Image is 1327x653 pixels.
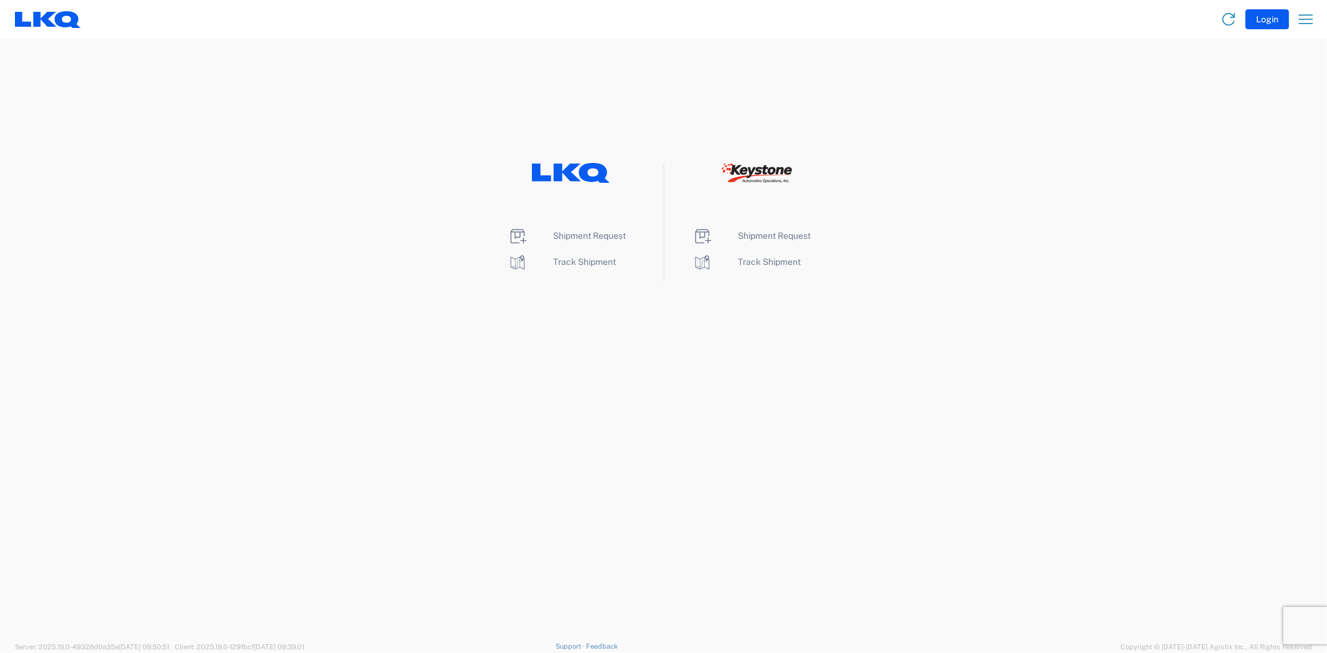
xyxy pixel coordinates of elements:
[1246,9,1289,29] button: Login
[692,257,801,267] a: Track Shipment
[254,643,304,651] span: [DATE] 09:39:01
[556,642,587,650] a: Support
[119,643,169,651] span: [DATE] 09:50:51
[554,257,617,267] span: Track Shipment
[1120,641,1312,652] span: Copyright © [DATE]-[DATE] Agistix Inc., All Rights Reserved
[508,257,617,267] a: Track Shipment
[692,231,811,241] a: Shipment Request
[175,643,304,651] span: Client: 2025.19.0-129fbcf
[738,231,811,241] span: Shipment Request
[586,642,618,650] a: Feedback
[15,643,169,651] span: Server: 2025.19.0-49328d0a35e
[738,257,801,267] span: Track Shipment
[554,231,626,241] span: Shipment Request
[508,231,626,241] a: Shipment Request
